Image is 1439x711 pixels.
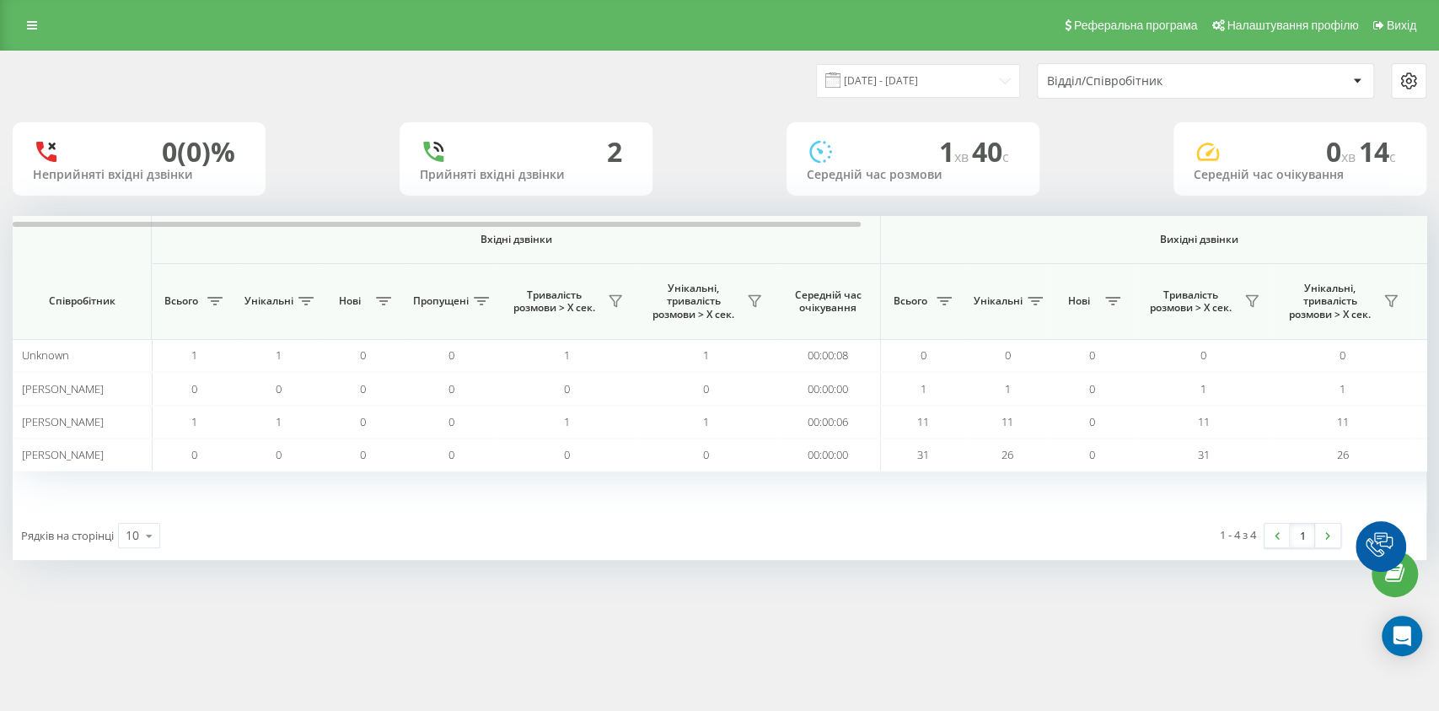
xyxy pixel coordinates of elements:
[162,136,235,168] div: 0 (0)%
[921,381,926,396] span: 1
[917,447,929,462] span: 31
[1389,148,1396,166] span: c
[645,282,742,321] span: Унікальні, тривалість розмови > Х сек.
[807,168,1019,182] div: Середній час розмови
[788,288,867,315] span: Середній час очікування
[564,447,570,462] span: 0
[1089,381,1095,396] span: 0
[1002,148,1009,166] span: c
[329,294,371,308] span: Нові
[196,233,836,246] span: Вхідні дзвінки
[917,414,929,429] span: 11
[1198,414,1210,429] span: 11
[889,294,932,308] span: Всього
[776,372,881,405] td: 00:00:00
[448,414,454,429] span: 0
[360,447,366,462] span: 0
[448,447,454,462] span: 0
[448,347,454,363] span: 0
[954,148,972,166] span: хв
[1089,447,1095,462] span: 0
[972,133,1009,170] span: 40
[1281,282,1378,321] span: Унікальні, тривалість розмови > Х сек.
[776,339,881,372] td: 00:00:08
[703,414,709,429] span: 1
[1200,381,1206,396] span: 1
[1382,616,1422,656] div: Open Intercom Messenger
[1326,133,1359,170] span: 0
[1337,447,1349,462] span: 26
[27,294,137,308] span: Співробітник
[448,381,454,396] span: 0
[939,133,972,170] span: 1
[360,381,366,396] span: 0
[564,381,570,396] span: 0
[22,381,104,396] span: [PERSON_NAME]
[22,347,69,363] span: Unknown
[276,414,282,429] span: 1
[1337,414,1349,429] span: 11
[703,447,709,462] span: 0
[506,288,603,315] span: Тривалість розмови > Х сек.
[360,414,366,429] span: 0
[33,168,245,182] div: Неприйняті вхідні дзвінки
[607,136,622,168] div: 2
[1089,347,1095,363] span: 0
[1340,347,1345,363] span: 0
[921,347,926,363] span: 0
[420,168,632,182] div: Прийняті вхідні дзвінки
[276,447,282,462] span: 0
[1198,447,1210,462] span: 31
[776,439,881,471] td: 00:00:00
[191,414,197,429] span: 1
[1001,414,1013,429] span: 11
[1290,524,1315,547] a: 1
[360,347,366,363] span: 0
[22,447,104,462] span: [PERSON_NAME]
[1359,133,1396,170] span: 14
[1074,19,1198,32] span: Реферальна програма
[703,381,709,396] span: 0
[191,347,197,363] span: 1
[1089,414,1095,429] span: 0
[1005,381,1011,396] span: 1
[413,294,469,308] span: Пропущені
[244,294,293,308] span: Унікальні
[1142,288,1239,315] span: Тривалість розмови > Х сек.
[276,347,282,363] span: 1
[276,381,282,396] span: 0
[1058,294,1100,308] span: Нові
[1001,447,1013,462] span: 26
[776,406,881,439] td: 00:00:06
[21,528,114,543] span: Рядків на сторінці
[564,414,570,429] span: 1
[126,527,139,544] div: 10
[564,347,570,363] span: 1
[1200,347,1206,363] span: 0
[1227,19,1358,32] span: Налаштування профілю
[1194,168,1406,182] div: Середній час очікування
[974,294,1023,308] span: Унікальні
[191,447,197,462] span: 0
[160,294,202,308] span: Всього
[1005,347,1011,363] span: 0
[703,347,709,363] span: 1
[1220,526,1256,543] div: 1 - 4 з 4
[191,381,197,396] span: 0
[22,414,104,429] span: [PERSON_NAME]
[1340,381,1345,396] span: 1
[1387,19,1416,32] span: Вихід
[1047,74,1248,89] div: Відділ/Співробітник
[1341,148,1359,166] span: хв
